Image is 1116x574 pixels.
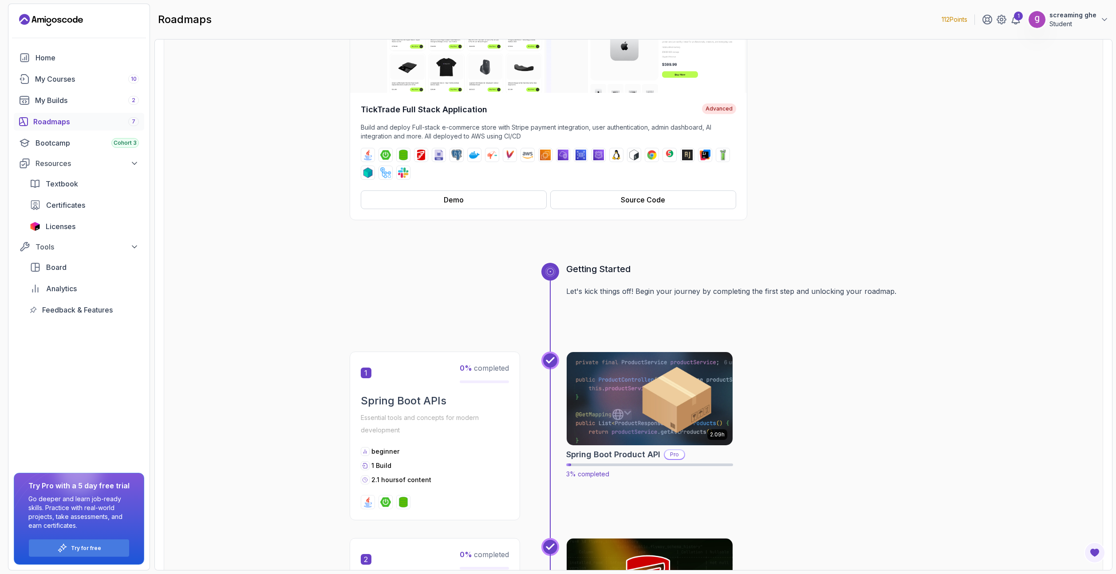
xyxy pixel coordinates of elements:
[566,470,609,478] span: 3% completed
[566,286,918,297] p: Let's kick things off! Begin your journey by completing the first step and unlocking your roadmap.
[460,550,509,559] span: completed
[30,222,40,231] img: jetbrains icon
[33,116,139,127] div: Roadmaps
[24,258,144,276] a: board
[14,155,144,171] button: Resources
[158,12,212,27] h2: roadmaps
[371,475,431,484] p: 2.1 hours of content
[28,495,130,530] p: Go deeper and learn job-ready skills. Practice with real-world projects, take assessments, and ea...
[1049,11,1096,20] p: screaming ghe
[562,350,737,447] img: Spring Boot Product API card
[28,539,130,557] button: Try for free
[566,352,733,479] a: Spring Boot Product API card2.09hSpring Boot Product APIPro3% completed
[702,103,736,114] span: Advanced
[363,167,373,178] img: testcontainers logo
[629,150,639,160] img: bash logo
[398,167,409,178] img: slack logo
[14,70,144,88] a: courses
[576,150,586,160] img: rds logo
[460,364,472,372] span: 0 %
[566,263,918,275] h3: Getting Started
[664,150,675,160] img: junit logo
[363,497,373,507] img: java logo
[361,103,487,116] h4: TickTrade Full Stack Application
[35,52,139,63] div: Home
[416,150,426,160] img: flyway logo
[469,150,480,160] img: docker logo
[350,8,747,93] img: TickTrade Full Stack Application
[371,462,391,469] span: 1 Build
[710,431,725,438] p: 2.09h
[444,194,464,205] div: Demo
[46,262,67,273] span: Board
[398,497,409,507] img: spring-data-jpa logo
[460,550,472,559] span: 0 %
[621,194,665,205] div: Source Code
[361,190,547,209] button: Demo
[682,150,693,160] img: assertj logo
[35,241,139,252] div: Tools
[1014,12,1023,20] div: 1
[24,301,144,319] a: feedback
[361,368,371,378] span: 1
[42,305,113,315] span: Feedback & Features
[14,134,144,152] a: bootcamp
[14,91,144,109] a: builds
[550,190,736,209] button: Source Code
[1084,542,1105,563] button: Open Feedback Button
[46,221,75,232] span: Licenses
[665,450,684,459] p: Pro
[647,150,657,160] img: chrome logo
[131,75,137,83] span: 10
[363,150,373,160] img: java logo
[593,150,604,160] img: route53 logo
[942,15,967,24] p: 112 Points
[35,74,139,84] div: My Courses
[35,95,139,106] div: My Builds
[35,158,139,169] div: Resources
[718,150,728,160] img: mockito logo
[24,175,144,193] a: textbook
[19,13,83,27] a: Landing page
[1049,20,1096,28] p: Student
[460,364,509,372] span: completed
[24,280,144,297] a: analytics
[24,218,144,235] a: licenses
[380,497,391,507] img: spring-boot logo
[398,150,409,160] img: spring-data-jpa logo
[487,150,497,160] img: jib logo
[434,150,444,160] img: sql logo
[1029,11,1045,28] img: user profile image
[540,150,551,160] img: ec2 logo
[35,138,139,148] div: Bootcamp
[24,196,144,214] a: certificates
[361,412,509,436] p: Essential tools and concepts for modern development
[522,150,533,160] img: aws logo
[566,448,660,461] h2: Spring Boot Product API
[380,167,391,178] img: github-actions logo
[46,283,77,294] span: Analytics
[14,239,144,255] button: Tools
[361,554,371,565] span: 2
[132,118,135,125] span: 7
[700,150,710,160] img: intellij logo
[71,545,101,552] a: Try for free
[361,123,736,141] p: Build and deploy Full-stack e-commerce store with Stripe payment integration, user authentication...
[114,139,137,146] span: Cohort 3
[380,150,391,160] img: spring-boot logo
[14,49,144,67] a: home
[611,150,622,160] img: linux logo
[1010,14,1021,25] a: 1
[14,113,144,131] a: roadmaps
[132,97,135,104] span: 2
[558,150,568,160] img: vpc logo
[505,150,515,160] img: maven logo
[451,150,462,160] img: postgres logo
[1028,11,1109,28] button: user profile imagescreaming gheStudent
[361,394,509,408] h2: Spring Boot APIs
[371,447,399,456] p: beginner
[46,200,85,210] span: Certificates
[46,178,78,189] span: Textbook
